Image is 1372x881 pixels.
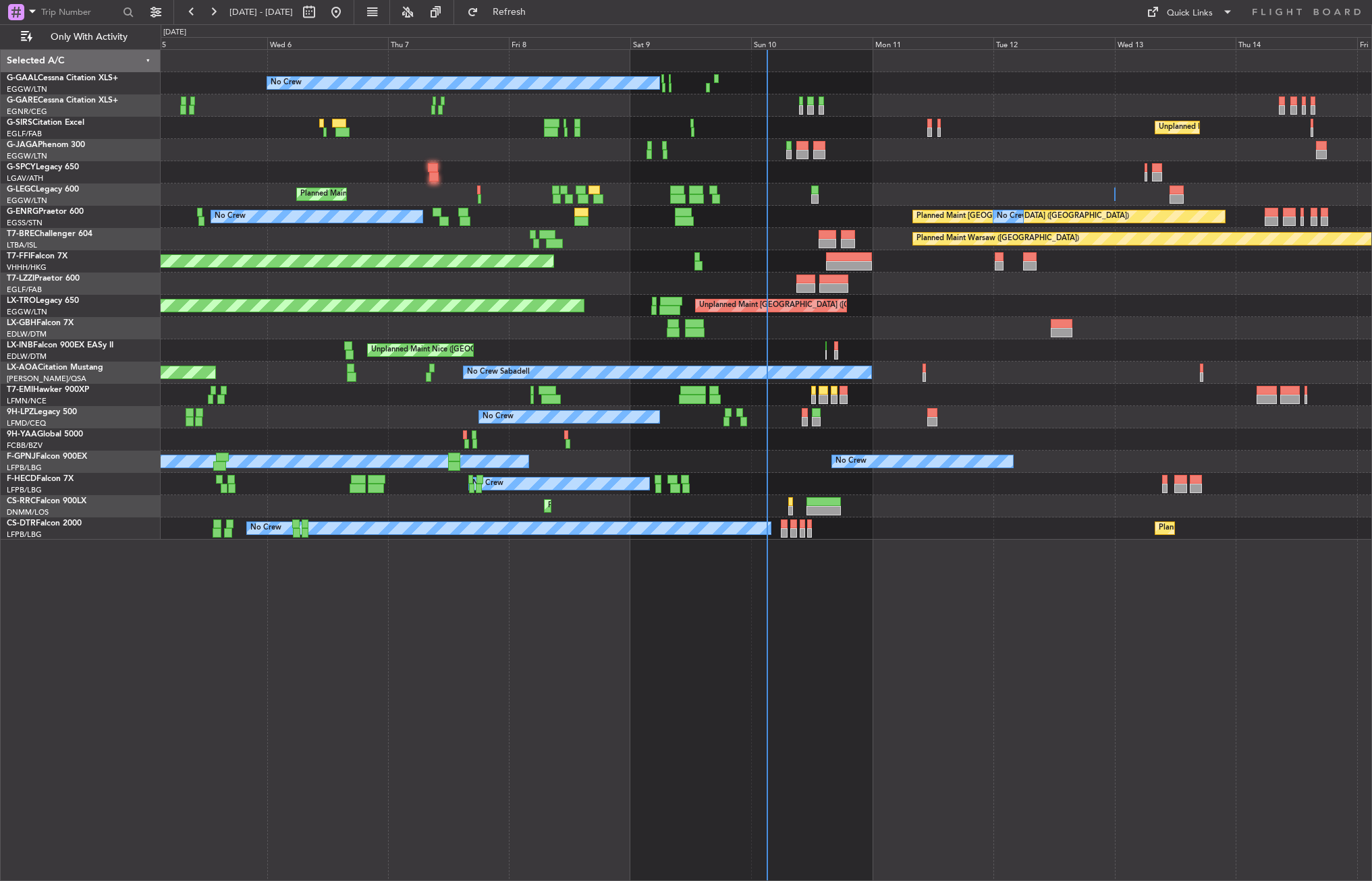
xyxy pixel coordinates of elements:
div: Mon 11 [873,37,993,49]
a: FCBB/BZV [7,440,43,451]
button: Only With Activity [15,26,146,48]
span: F-GPNJ [7,453,36,461]
div: No Crew Sabadell [467,362,530,382]
a: LGAV/ATH [7,173,43,183]
div: Sat 9 [630,37,751,49]
div: Planned Maint [GEOGRAPHIC_DATA] ([GEOGRAPHIC_DATA]) [916,206,1129,227]
span: CS-DTR [7,519,36,528]
span: G-ENRG [7,208,38,216]
a: LFMN/NCE [7,396,47,406]
a: CS-DTRFalcon 2000 [7,519,82,528]
div: No Crew [250,518,281,538]
div: No Crew [997,206,1028,227]
a: EGNR/CEG [7,107,47,117]
span: LX-AOA [7,364,38,372]
a: G-SIRSCitation Excel [7,119,84,127]
div: Thu 7 [388,37,509,49]
div: No Crew [271,73,302,93]
span: G-LEGC [7,186,36,194]
div: Thu 14 [1236,37,1356,49]
span: G-SIRS [7,119,32,127]
div: Fri 8 [509,37,630,49]
a: VHHH/HKG [7,262,47,273]
a: [PERSON_NAME]/QSA [7,374,86,384]
span: T7-FFI [7,252,30,260]
a: LFPB/LBG [7,530,42,540]
a: T7-EMIHawker 900XP [7,386,89,394]
a: LTBA/ISL [7,240,37,250]
span: T7-BRE [7,230,34,238]
a: EGLF/FAB [7,129,42,139]
div: Tue 12 [993,37,1114,49]
a: EDLW/DTM [7,329,47,339]
div: Sun 10 [751,37,872,49]
a: EGGW/LTN [7,151,47,161]
span: LX-GBH [7,319,36,327]
div: No Crew [215,206,246,227]
a: LFPB/LBG [7,485,42,495]
span: CS-RRC [7,497,36,505]
button: Quick Links [1140,1,1240,23]
div: Unplanned Maint [GEOGRAPHIC_DATA] ([GEOGRAPHIC_DATA]) [699,295,921,316]
span: 9H-YAA [7,430,37,438]
span: G-JAGA [7,141,38,149]
span: G-GARE [7,96,38,105]
a: G-LEGCLegacy 600 [7,186,79,194]
a: F-GPNJFalcon 900EX [7,453,87,461]
a: T7-BREChallenger 604 [7,230,92,238]
span: T7-LZZI [7,275,34,283]
span: F-HECD [7,475,36,483]
a: LX-TROLegacy 650 [7,297,79,305]
a: T7-FFIFalcon 7X [7,252,67,260]
span: 9H-LPZ [7,408,34,416]
a: T7-LZZIPraetor 600 [7,275,80,283]
a: CS-RRCFalcon 900LX [7,497,86,505]
div: Planned Maint Warsaw ([GEOGRAPHIC_DATA]) [916,229,1079,249]
span: Only With Activity [35,32,142,42]
span: G-GAAL [7,74,38,82]
a: 9H-YAAGlobal 5000 [7,430,83,438]
a: G-GARECessna Citation XLS+ [7,96,118,105]
div: Unplanned Maint Nice ([GEOGRAPHIC_DATA]) [371,340,531,360]
span: T7-EMI [7,386,33,394]
a: EGGW/LTN [7,196,47,206]
a: LX-GBHFalcon 7X [7,319,74,327]
div: [DATE] [163,27,186,38]
a: G-ENRGPraetor 600 [7,208,84,216]
a: EGGW/LTN [7,307,47,317]
div: Planned Maint Sofia [1159,518,1228,538]
a: LFMD/CEQ [7,418,46,428]
a: EGSS/STN [7,218,43,228]
a: 9H-LPZLegacy 500 [7,408,77,416]
a: LFPB/LBG [7,463,42,473]
a: LX-INBFalcon 900EX EASy II [7,341,113,349]
a: EGLF/FAB [7,285,42,295]
a: G-GAALCessna Citation XLS+ [7,74,118,82]
div: No Crew [483,407,514,427]
div: Planned Maint [GEOGRAPHIC_DATA] ([GEOGRAPHIC_DATA]) [300,184,513,204]
div: Wed 13 [1115,37,1236,49]
div: Planned Maint Larnaca ([GEOGRAPHIC_DATA] Intl) [548,496,722,516]
div: No Crew [835,451,867,472]
span: LX-INB [7,341,33,349]
div: Quick Links [1167,7,1213,20]
span: G-SPCY [7,163,36,171]
a: EDLW/DTM [7,351,47,362]
button: Refresh [461,1,542,23]
a: EGGW/LTN [7,84,47,94]
a: F-HECDFalcon 7X [7,475,74,483]
div: No Crew [472,474,503,494]
a: G-SPCYLegacy 650 [7,163,79,171]
a: LX-AOACitation Mustang [7,364,103,372]
div: Tue 5 [146,37,267,49]
input: Trip Number [41,2,119,22]
a: G-JAGAPhenom 300 [7,141,85,149]
span: LX-TRO [7,297,36,305]
div: Wed 6 [267,37,388,49]
span: [DATE] - [DATE] [229,6,293,18]
a: DNMM/LOS [7,507,49,517]
span: Refresh [481,7,538,17]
